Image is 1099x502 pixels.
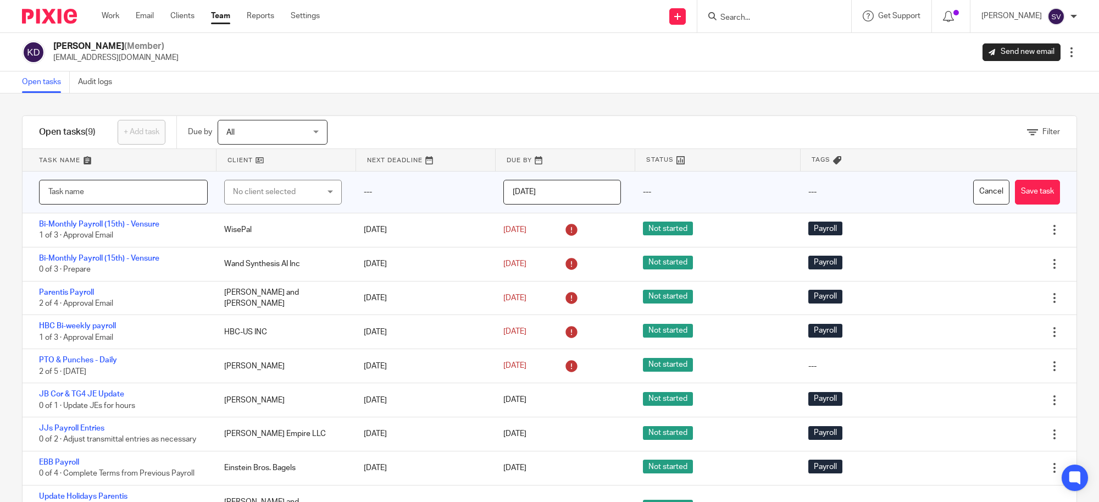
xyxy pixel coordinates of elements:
[39,493,127,500] a: Update Holidays Parentis
[39,424,104,432] a: JJs Payroll Entries
[22,41,45,64] img: svg%3E
[503,180,621,205] input: Pick a date
[39,459,79,466] a: EBB Payroll
[878,12,920,20] span: Get Support
[1047,8,1065,25] img: svg%3E
[503,396,526,404] span: [DATE]
[808,392,842,406] span: Payroll
[643,290,693,304] span: Not started
[39,470,195,478] span: 0 of 4 · Complete Terms from Previous Payroll
[213,457,353,479] div: Einstein Bros. Bagels
[39,289,94,296] a: Parentis Payroll
[39,322,116,330] a: HBC Bi-weekly payroll
[808,426,842,440] span: Payroll
[53,41,179,52] h2: [PERSON_NAME]
[808,290,842,304] span: Payroll
[353,253,492,275] div: [DATE]
[213,253,353,275] div: Wand Synthesis AI Inc
[211,10,230,21] a: Team
[213,321,353,343] div: HBC-US INC
[39,334,113,341] span: 1 of 3 · Approval Email
[39,368,86,376] span: 2 of 5 · [DATE]
[39,220,159,228] a: Bi-Monthly Payroll (15th) - Vensure
[39,255,159,262] a: Bi-Monthly Payroll (15th) - Vensure
[353,219,492,241] div: [DATE]
[503,260,526,268] span: [DATE]
[353,321,492,343] div: [DATE]
[643,460,693,473] span: Not started
[136,10,154,21] a: Email
[226,129,235,136] span: All
[643,324,693,338] span: Not started
[643,392,693,406] span: Not started
[213,423,353,445] div: [PERSON_NAME] Empire LLC
[213,282,353,315] div: [PERSON_NAME] and [PERSON_NAME]
[1015,180,1060,205] button: Save task
[213,219,353,241] div: WisePal
[503,294,526,302] span: [DATE]
[39,266,91,273] span: 0 of 3 · Prepare
[213,355,353,377] div: [PERSON_NAME]
[812,155,830,164] span: Tags
[353,172,492,213] div: ---
[102,10,119,21] a: Work
[808,361,817,372] div: ---
[983,43,1061,61] a: Send new email
[78,71,120,93] a: Audit logs
[233,180,320,203] div: No client selected
[39,300,113,307] span: 2 of 4 · Approval Email
[291,10,320,21] a: Settings
[39,126,96,138] h1: Open tasks
[808,222,842,235] span: Payroll
[808,256,842,269] span: Payroll
[632,172,797,213] div: ---
[503,431,526,438] span: [DATE]
[1042,128,1060,136] span: Filter
[973,180,1009,205] button: Cancel
[85,128,96,136] span: (9)
[503,464,526,472] span: [DATE]
[503,328,526,336] span: [DATE]
[188,126,212,137] p: Due by
[213,389,353,411] div: [PERSON_NAME]
[124,42,164,51] span: (Member)
[118,120,165,145] a: + Add task
[646,155,674,164] span: Status
[170,10,195,21] a: Clients
[39,180,208,205] input: Task name
[643,256,693,269] span: Not started
[39,436,196,444] span: 0 of 2 · Adjust transmittal entries as necessary
[808,460,842,473] span: Payroll
[643,358,693,372] span: Not started
[981,10,1042,21] p: [PERSON_NAME]
[643,222,693,235] span: Not started
[53,52,179,63] p: [EMAIL_ADDRESS][DOMAIN_NAME]
[719,13,818,23] input: Search
[247,10,274,21] a: Reports
[353,287,492,309] div: [DATE]
[503,362,526,370] span: [DATE]
[22,9,77,24] img: Pixie
[503,226,526,234] span: [DATE]
[353,457,492,479] div: [DATE]
[353,355,492,377] div: [DATE]
[808,324,842,338] span: Payroll
[353,389,492,411] div: [DATE]
[39,231,113,239] span: 1 of 3 · Approval Email
[643,426,693,440] span: Not started
[39,402,135,410] span: 0 of 1 · Update JEs for hours
[797,172,963,213] div: ---
[39,356,117,364] a: PTO & Punches - Daily
[39,390,124,398] a: JB Cor & TG4 JE Update
[353,423,492,445] div: [DATE]
[22,71,70,93] a: Open tasks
